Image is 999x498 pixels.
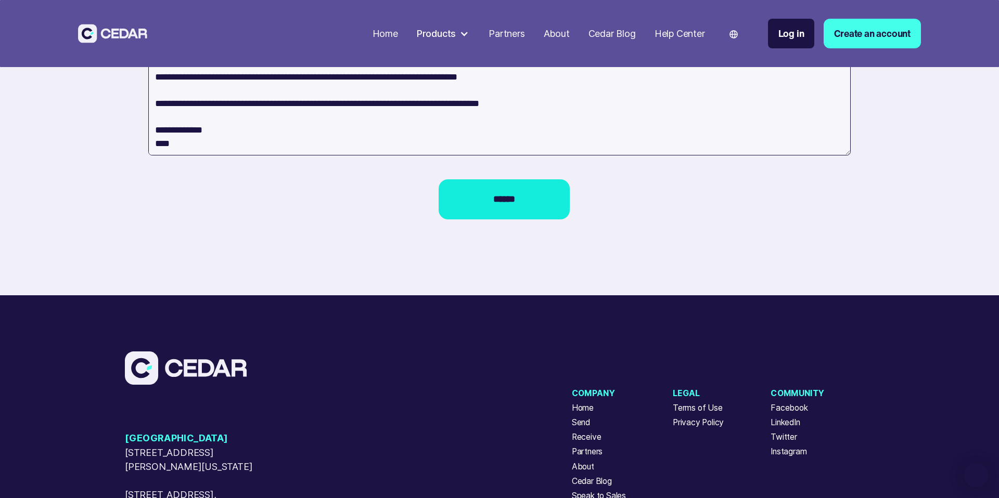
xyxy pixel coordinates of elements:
[771,445,806,458] a: Instagram
[584,21,641,46] a: Cedar Blog
[572,402,594,414] a: Home
[125,431,271,445] span: [GEOGRAPHIC_DATA]
[673,416,724,429] a: Privacy Policy
[572,416,590,429] a: Send
[588,27,636,41] div: Cedar Blog
[412,22,475,45] div: Products
[572,475,612,488] a: Cedar Blog
[778,27,804,41] div: Log in
[417,27,456,41] div: Products
[771,416,800,429] a: LinkedIn
[824,19,921,48] a: Create an account
[368,21,403,46] a: Home
[771,387,824,400] div: Community
[673,402,723,414] a: Terms of Use
[768,19,815,48] a: Log in
[572,461,594,473] a: About
[964,463,989,488] div: Open Intercom Messenger
[655,27,705,41] div: Help Center
[771,431,797,443] a: Twitter
[729,30,738,38] img: world icon
[484,21,529,46] a: Partners
[489,27,524,41] div: Partners
[650,21,710,46] a: Help Center
[539,21,574,46] a: About
[572,431,601,443] a: Receive
[373,27,398,41] div: Home
[673,387,724,400] div: Legal
[572,445,603,458] a: Partners
[572,387,626,400] div: Company
[125,445,271,474] span: [STREET_ADDRESS][PERSON_NAME][US_STATE]
[544,27,570,41] div: About
[771,402,808,414] a: Facebook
